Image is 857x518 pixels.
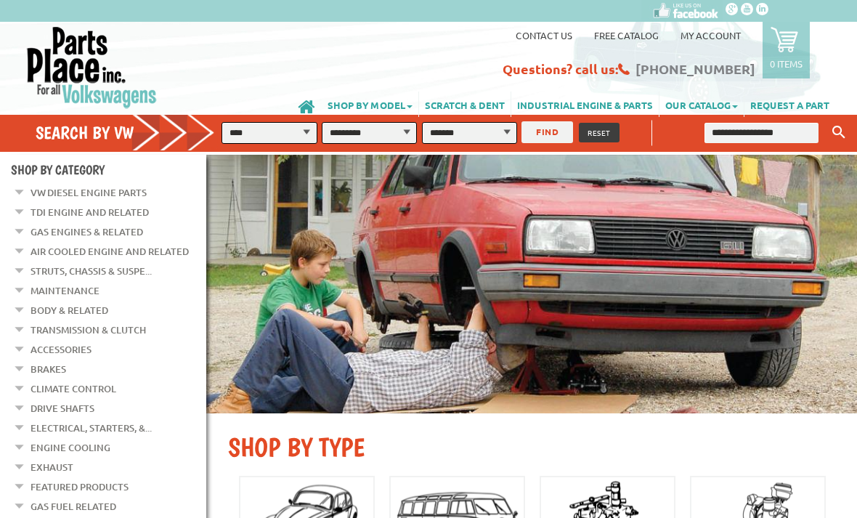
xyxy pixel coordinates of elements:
[31,477,129,496] a: Featured Products
[511,92,659,117] a: INDUSTRIAL ENGINE & PARTS
[31,340,92,359] a: Accessories
[659,92,744,117] a: OUR CATALOG
[594,29,659,41] a: Free Catalog
[419,92,511,117] a: SCRATCH & DENT
[763,22,810,78] a: 0 items
[11,162,206,177] h4: Shop By Category
[744,92,835,117] a: REQUEST A PART
[521,121,573,143] button: FIND
[31,497,116,516] a: Gas Fuel Related
[516,29,572,41] a: Contact us
[31,262,152,280] a: Struts, Chassis & Suspe...
[322,92,418,117] a: SHOP BY MODEL
[31,418,152,437] a: Electrical, Starters, &...
[588,127,611,138] span: RESET
[25,25,158,109] img: Parts Place Inc!
[681,29,741,41] a: My Account
[770,57,803,70] p: 0 items
[31,301,108,320] a: Body & Related
[828,121,850,145] button: Keyword Search
[31,379,116,398] a: Climate Control
[206,155,857,413] img: First slide [900x500]
[31,360,66,379] a: Brakes
[31,222,143,241] a: Gas Engines & Related
[31,399,94,418] a: Drive Shafts
[579,123,620,142] button: RESET
[31,438,110,457] a: Engine Cooling
[31,320,146,339] a: Transmission & Clutch
[36,122,224,143] h4: Search by VW
[31,242,189,261] a: Air Cooled Engine and Related
[31,281,99,300] a: Maintenance
[31,183,147,202] a: VW Diesel Engine Parts
[31,203,149,222] a: TDI Engine and Related
[31,458,73,477] a: Exhaust
[228,432,835,463] h2: SHOP BY TYPE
